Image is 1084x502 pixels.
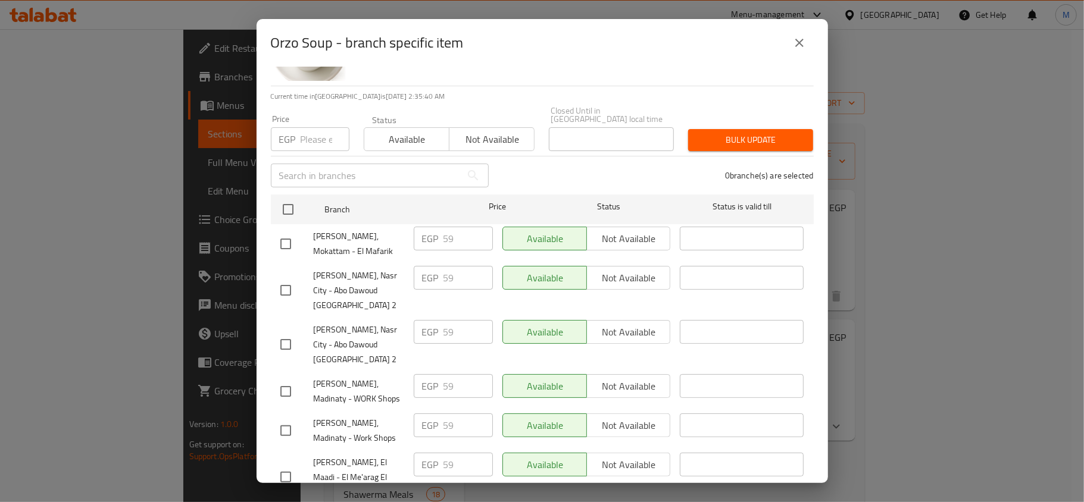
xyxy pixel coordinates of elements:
p: EGP [422,325,439,339]
input: Please enter price [443,453,493,476]
span: Status [546,199,670,214]
h2: Orzo Soup - branch specific item [271,33,464,52]
input: Please enter price [443,227,493,250]
p: 0 branche(s) are selected [725,170,814,181]
span: Price [458,199,537,214]
input: Search in branches [271,164,461,187]
button: close [785,29,814,57]
span: Bulk update [698,133,804,148]
p: EGP [279,132,296,146]
span: Status is valid till [680,199,804,214]
span: [PERSON_NAME], Madinaty - WORK Shops [314,376,404,406]
input: Please enter price [443,320,493,344]
span: [PERSON_NAME], Nasr City - Abo Dawoud [GEOGRAPHIC_DATA] 2 [314,268,404,313]
span: Not available [454,131,530,148]
span: Available [369,131,445,148]
span: [PERSON_NAME], Nasr City - Abo Dawoud [GEOGRAPHIC_DATA] 2 [314,322,404,367]
input: Please enter price [443,374,493,398]
p: EGP [422,231,439,246]
p: EGP [422,379,439,393]
span: [PERSON_NAME], El Maadi - El Me'arag El Soufly [314,455,404,500]
input: Please enter price [301,127,349,151]
span: Branch [324,202,448,217]
button: Bulk update [688,129,813,151]
input: Please enter price [443,413,493,437]
p: EGP [422,271,439,285]
p: EGP [422,418,439,432]
p: EGP [422,457,439,472]
button: Not available [449,127,535,151]
span: [PERSON_NAME], Mokattam - El Mafarik [314,229,404,259]
span: [PERSON_NAME], Madinaty - Work Shops [314,416,404,445]
button: Available [364,127,449,151]
p: Current time in [GEOGRAPHIC_DATA] is [DATE] 2:35:40 AM [271,91,814,102]
input: Please enter price [443,266,493,290]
